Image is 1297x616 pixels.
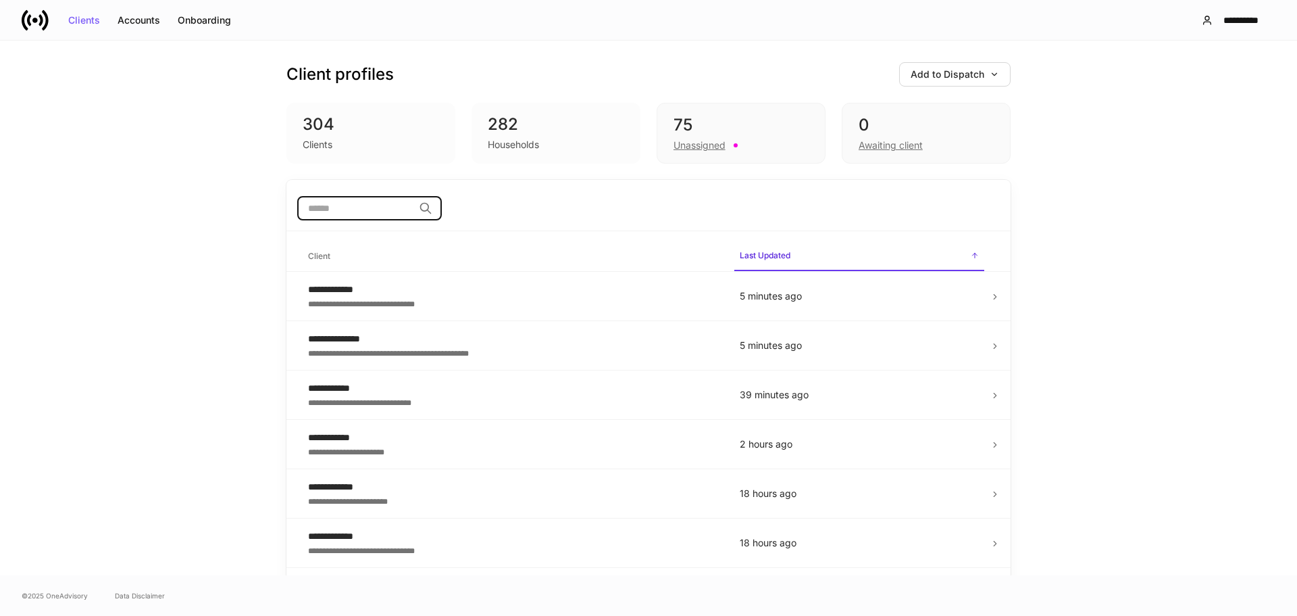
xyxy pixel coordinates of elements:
span: © 2025 OneAdvisory [22,590,88,601]
button: Onboarding [169,9,240,31]
h3: Client profiles [286,64,394,85]
span: Last Updated [734,242,984,271]
p: 18 hours ago [740,487,979,500]
button: Accounts [109,9,169,31]
div: 282 [488,114,624,135]
div: 75Unassigned [657,103,825,164]
p: 18 hours ago [740,536,979,550]
h6: Client [308,250,330,262]
div: Awaiting client [859,139,923,152]
div: 304 [303,114,439,135]
div: Unassigned [673,139,726,152]
div: Onboarding [178,16,231,25]
p: 2 hours ago [740,437,979,451]
p: 39 minutes ago [740,388,979,402]
div: 75 [673,114,809,136]
div: Add to Dispatch [911,70,999,79]
div: 0 [859,114,994,136]
div: 0Awaiting client [842,103,1011,164]
span: Client [303,243,723,270]
div: Accounts [118,16,160,25]
div: Households [488,138,539,151]
p: 5 minutes ago [740,339,979,352]
button: Add to Dispatch [899,62,1011,87]
div: Clients [303,138,332,151]
h6: Last Updated [740,249,790,262]
div: Clients [68,16,100,25]
button: Clients [59,9,109,31]
p: 5 minutes ago [740,289,979,303]
a: Data Disclaimer [115,590,165,601]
